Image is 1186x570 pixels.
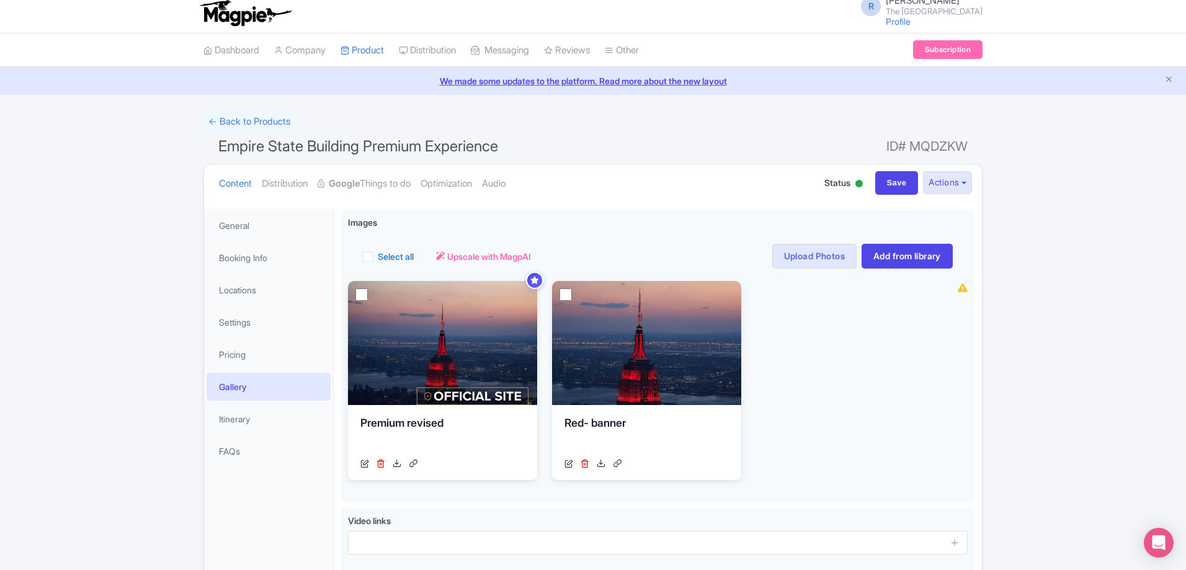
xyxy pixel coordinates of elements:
[207,212,331,239] a: General
[207,373,331,401] a: Gallery
[218,137,498,155] span: Empire State Building Premium Experience
[207,308,331,336] a: Settings
[348,216,377,229] span: Images
[203,33,259,68] a: Dashboard
[219,164,252,203] a: Content
[421,164,472,203] a: Optimization
[1144,528,1174,558] div: Open Intercom Messenger
[886,134,968,159] span: ID# MQDZKW
[262,164,308,203] a: Distribution
[274,33,326,68] a: Company
[378,250,414,263] label: Select all
[862,244,953,269] a: Add from library
[399,33,456,68] a: Distribution
[7,74,1179,87] a: We made some updates to the platform. Read more about the new layout
[482,164,506,203] a: Audio
[207,341,331,368] a: Pricing
[348,515,391,526] span: Video links
[772,244,857,269] a: Upload Photos
[329,177,360,191] strong: Google
[923,171,972,194] button: Actions
[341,33,384,68] a: Product
[564,415,729,452] div: Red- banner
[605,33,639,68] a: Other
[318,164,411,203] a: GoogleThings to do
[886,7,983,16] small: The [GEOGRAPHIC_DATA]
[207,244,331,272] a: Booking Info
[913,40,983,59] a: Subscription
[824,176,850,189] span: Status
[447,250,531,263] span: Upscale with MagpAI
[471,33,529,68] a: Messaging
[886,16,911,27] a: Profile
[436,250,531,263] a: Upscale with MagpAI
[207,276,331,304] a: Locations
[203,110,295,134] a: ← Back to Products
[207,405,331,433] a: Itinerary
[1164,73,1174,87] button: Close announcement
[207,437,331,465] a: FAQs
[360,415,525,452] div: Premium revised
[875,171,919,195] input: Save
[544,33,590,68] a: Reviews
[853,175,865,194] div: Active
